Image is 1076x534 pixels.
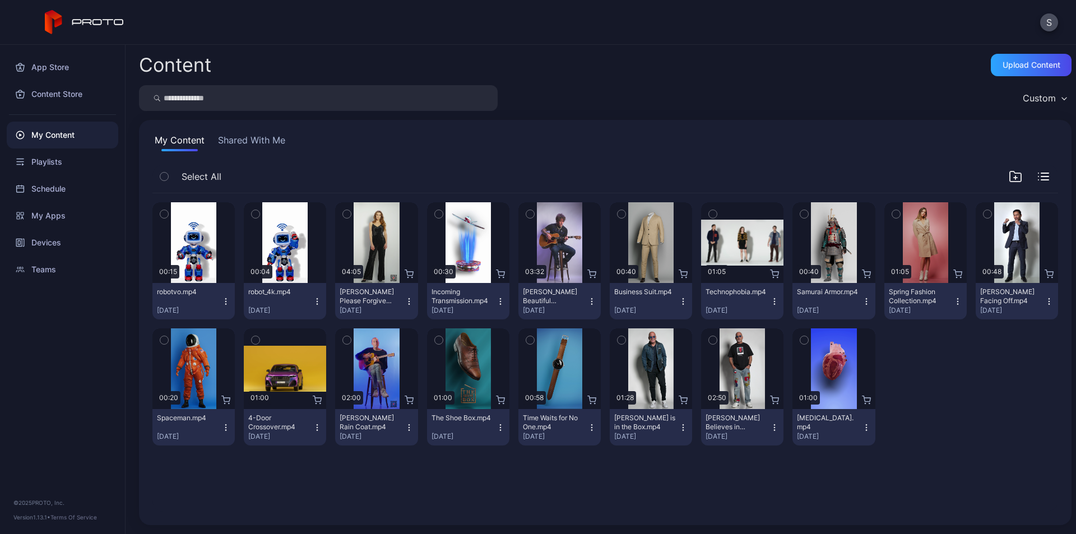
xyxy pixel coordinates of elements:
button: robotvo.mp4[DATE] [152,283,235,319]
div: [DATE] [157,432,221,441]
div: [DATE] [614,432,679,441]
div: Billy Morrison's Beautiful Disaster.mp4 [523,287,585,305]
div: [DATE] [706,432,770,441]
button: [PERSON_NAME] Please Forgive Me.mp4[DATE] [335,283,418,319]
button: Custom [1017,85,1072,111]
div: [DATE] [432,432,496,441]
button: Time Waits for No One.mp4[DATE] [518,409,601,445]
div: [DATE] [614,306,679,315]
div: Human Heart.mp4 [797,414,859,431]
div: [DATE] [523,432,587,441]
div: Ryan Pollie's Rain Coat.mp4 [340,414,401,431]
div: [DATE] [248,306,313,315]
div: Spaceman.mp4 [157,414,219,422]
button: [PERSON_NAME] is in the Box.mp4[DATE] [610,409,692,445]
a: Playlists [7,148,118,175]
div: Business Suit.mp4 [614,287,676,296]
button: robot_4k.mp4[DATE] [244,283,326,319]
div: [DATE] [797,432,861,441]
button: [PERSON_NAME] Believes in Proto.mp4[DATE] [701,409,783,445]
a: Teams [7,256,118,283]
div: The Shoe Box.mp4 [432,414,493,422]
div: Howie Mandel is in the Box.mp4 [614,414,676,431]
div: Incoming Transmission.mp4 [432,287,493,305]
div: Time Waits for No One.mp4 [523,414,585,431]
div: © 2025 PROTO, Inc. [13,498,112,507]
button: 4-Door Crossover.mp4[DATE] [244,409,326,445]
div: Manny Pacquiao Facing Off.mp4 [980,287,1042,305]
div: Content [139,55,211,75]
div: [DATE] [889,306,953,315]
button: [MEDICAL_DATA].mp4[DATE] [792,409,875,445]
button: The Shoe Box.mp4[DATE] [427,409,509,445]
div: [DATE] [523,306,587,315]
button: Shared With Me [216,133,287,151]
div: [DATE] [706,306,770,315]
span: Select All [182,170,221,183]
button: Technophobia.mp4[DATE] [701,283,783,319]
button: [PERSON_NAME] Rain Coat.mp4[DATE] [335,409,418,445]
div: 4-Door Crossover.mp4 [248,414,310,431]
button: [PERSON_NAME] Facing Off.mp4[DATE] [976,283,1058,319]
button: My Content [152,133,207,151]
button: Upload Content [991,54,1072,76]
div: [DATE] [248,432,313,441]
div: Technophobia.mp4 [706,287,767,296]
button: [PERSON_NAME] Beautiful Disaster.mp4[DATE] [518,283,601,319]
div: [DATE] [340,432,404,441]
div: robotvo.mp4 [157,287,219,296]
div: Custom [1023,92,1056,104]
a: Content Store [7,81,118,108]
div: [DATE] [980,306,1045,315]
div: robot_4k.mp4 [248,287,310,296]
button: Spaceman.mp4[DATE] [152,409,235,445]
div: [DATE] [797,306,861,315]
div: Spring Fashion Collection.mp4 [889,287,950,305]
div: Samurai Armor.mp4 [797,287,859,296]
a: Devices [7,229,118,256]
button: Samurai Armor.mp4[DATE] [792,283,875,319]
a: App Store [7,54,118,81]
a: My Content [7,122,118,148]
a: My Apps [7,202,118,229]
div: [DATE] [157,306,221,315]
span: Version 1.13.1 • [13,514,50,521]
div: [DATE] [340,306,404,315]
button: Incoming Transmission.mp4[DATE] [427,283,509,319]
button: S [1040,13,1058,31]
div: Howie Mandel Believes in Proto.mp4 [706,414,767,431]
a: Schedule [7,175,118,202]
div: [DATE] [432,306,496,315]
button: Spring Fashion Collection.mp4[DATE] [884,283,967,319]
div: Adeline Mocke's Please Forgive Me.mp4 [340,287,401,305]
button: Business Suit.mp4[DATE] [610,283,692,319]
a: Terms Of Service [50,514,97,521]
div: Upload Content [1003,61,1060,69]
